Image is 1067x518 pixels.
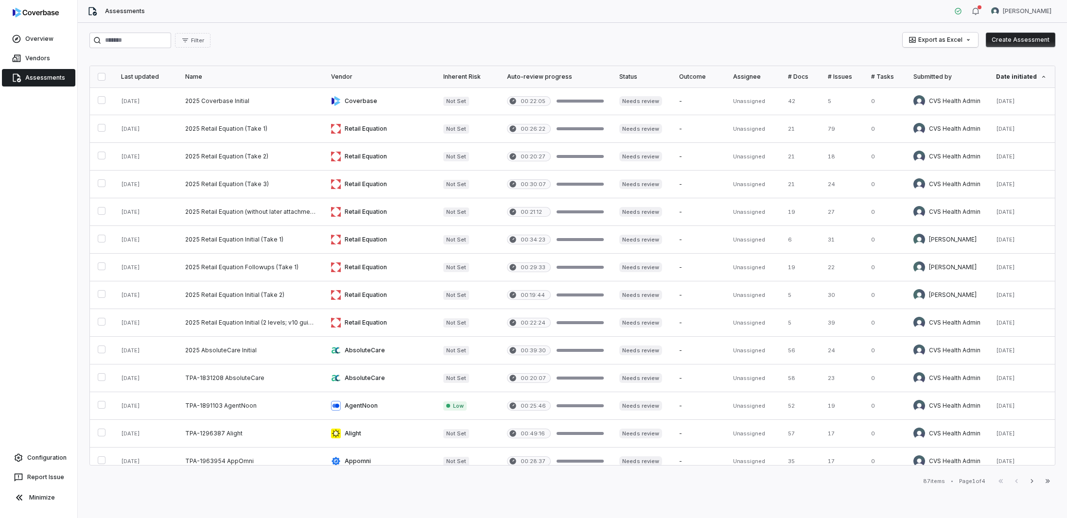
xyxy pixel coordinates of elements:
img: CVS Health Admin avatar [913,345,925,356]
span: Assessments [105,7,145,15]
div: # Docs [788,73,812,81]
span: [PERSON_NAME] [1003,7,1051,15]
td: - [671,115,725,143]
div: Page 1 of 4 [959,478,985,485]
button: Minimize [4,488,73,507]
div: Status [619,73,663,81]
img: Robert VanMeeteren avatar [991,7,999,15]
img: CVS Health Admin avatar [913,400,925,412]
td: - [671,309,725,337]
a: Vendors [2,50,75,67]
td: - [671,392,725,420]
td: - [671,171,725,198]
div: Vendor [331,73,428,81]
img: CVS Health Admin avatar [913,428,925,439]
button: Robert VanMeeteren avatar[PERSON_NAME] [985,4,1057,18]
td: - [671,143,725,171]
td: - [671,198,725,226]
td: - [671,87,725,115]
img: CVS Health Admin avatar [913,206,925,218]
button: Report Issue [4,468,73,486]
img: CVS Health Admin avatar [913,151,925,162]
div: Date initiated [996,73,1048,81]
div: # Issues [828,73,856,81]
img: CVS Health Admin avatar [913,178,925,190]
img: CVS Health Admin avatar [913,95,925,107]
button: Filter [175,33,210,48]
a: Overview [2,30,75,48]
td: - [671,364,725,392]
td: - [671,448,725,475]
td: - [671,281,725,309]
div: Auto-review progress [507,73,604,81]
div: Outcome [679,73,717,81]
div: 87 items [923,478,945,485]
img: CVS Health Admin avatar [913,317,925,328]
img: Robert VanMeeteren avatar [913,261,925,273]
td: - [671,226,725,254]
img: CVS Health Admin avatar [913,372,925,384]
img: CVS Health Admin avatar [913,123,925,135]
td: - [671,420,725,448]
a: Configuration [4,449,73,466]
div: Submitted by [913,73,980,81]
div: Inherent Risk [443,73,491,81]
td: - [671,337,725,364]
img: logo-D7KZi-bG.svg [13,8,59,17]
img: Robert VanMeeteren avatar [913,234,925,245]
div: • [951,478,953,484]
div: Assignee [733,73,772,81]
button: Export as Excel [903,33,978,47]
img: Robert VanMeeteren avatar [913,289,925,301]
span: Filter [191,37,204,44]
a: Assessments [2,69,75,86]
div: # Tasks [871,73,897,81]
div: Name [185,73,315,81]
td: - [671,254,725,281]
div: Last updated [121,73,170,81]
img: CVS Health Admin avatar [913,455,925,467]
button: Create Assessment [986,33,1055,47]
